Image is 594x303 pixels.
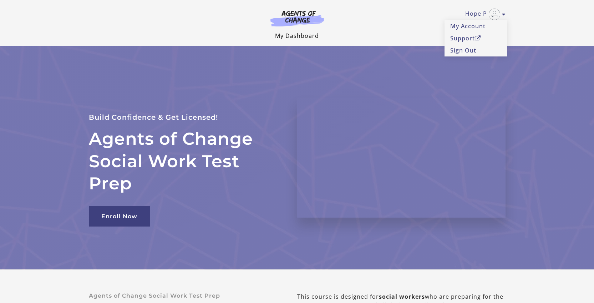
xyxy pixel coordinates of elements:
a: Enroll Now [89,206,150,227]
a: Toggle menu [465,9,502,20]
i: Open in a new window [475,35,481,41]
a: Sign Out [445,44,507,56]
a: My Dashboard [275,32,319,40]
img: Agents of Change Logo [263,10,331,26]
h2: Agents of Change Social Work Test Prep [89,128,280,194]
a: My Account [445,20,507,32]
a: SupportOpen in a new window [445,32,507,44]
b: social workers [379,293,425,300]
p: Agents of Change Social Work Test Prep [89,292,274,299]
p: Build Confidence & Get Licensed! [89,111,280,123]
